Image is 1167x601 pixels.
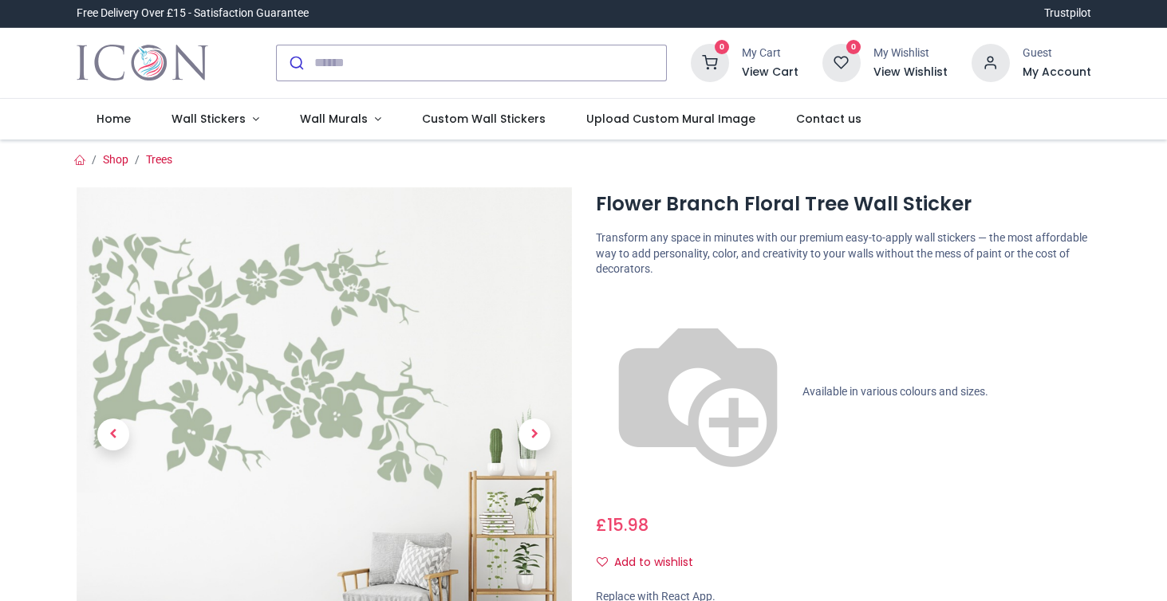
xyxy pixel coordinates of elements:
[607,513,649,536] span: 15.98
[846,40,861,55] sup: 0
[518,418,550,450] span: Next
[422,111,546,127] span: Custom Wall Stickers
[77,6,309,22] div: Free Delivery Over £15 - Satisfaction Guarantee
[691,55,729,68] a: 0
[596,513,649,536] span: £
[597,556,608,568] i: Add to wishlist
[742,45,798,61] div: My Cart
[77,41,208,85] a: Logo of Icon Wall Stickers
[596,191,1091,218] h1: Flower Branch Floral Tree Wall Sticker
[172,111,246,127] span: Wall Stickers
[279,99,401,140] a: Wall Murals
[300,111,368,127] span: Wall Murals
[1023,65,1091,81] a: My Account
[103,153,128,166] a: Shop
[146,153,172,166] a: Trees
[802,385,988,398] span: Available in various colours and sizes.
[97,418,129,450] span: Previous
[596,230,1091,277] p: Transform any space in minutes with our premium easy-to-apply wall stickers — the most affordable...
[1023,45,1091,61] div: Guest
[873,45,948,61] div: My Wishlist
[742,65,798,81] a: View Cart
[822,55,861,68] a: 0
[277,45,314,81] button: Submit
[596,549,707,576] button: Add to wishlistAdd to wishlist
[1044,6,1091,22] a: Trustpilot
[77,41,208,85] img: Icon Wall Stickers
[152,99,280,140] a: Wall Stickers
[796,111,861,127] span: Contact us
[715,40,730,55] sup: 0
[596,290,800,494] img: color-wheel.png
[97,111,131,127] span: Home
[586,111,755,127] span: Upload Custom Mural Image
[873,65,948,81] a: View Wishlist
